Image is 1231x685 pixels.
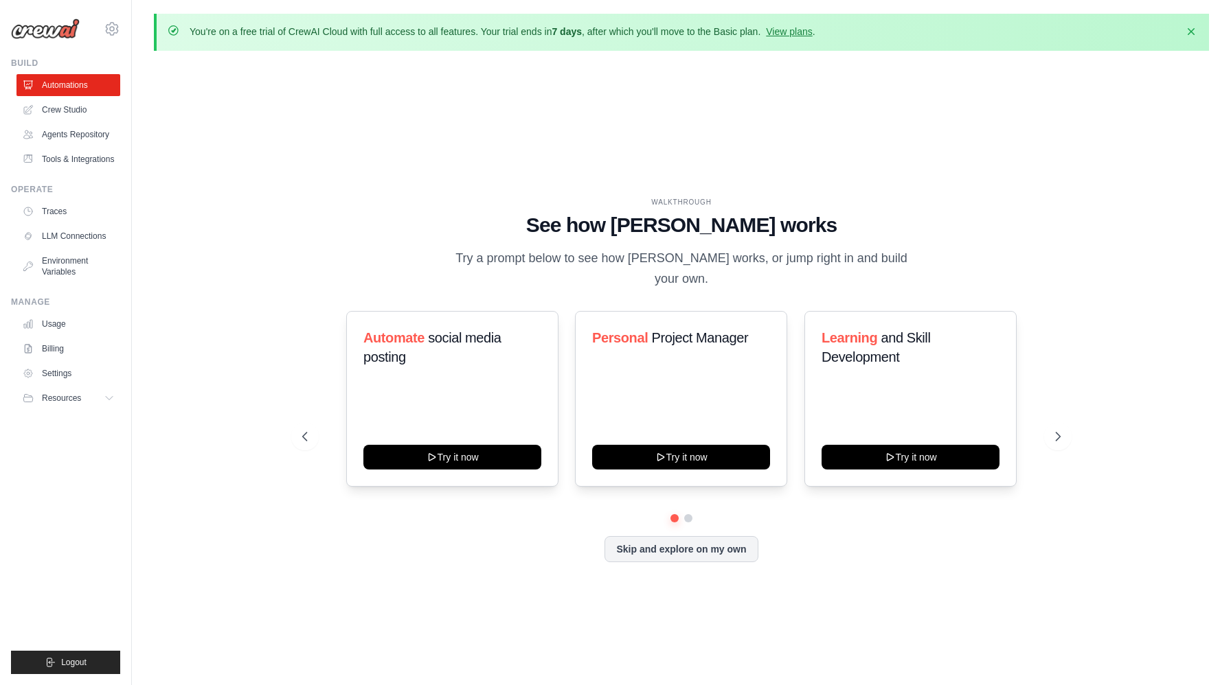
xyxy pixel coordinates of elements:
[42,393,81,404] span: Resources
[302,213,1061,237] h1: See how [PERSON_NAME] works
[11,651,120,674] button: Logout
[363,330,501,364] span: social media posting
[822,330,930,364] span: and Skill Development
[11,297,120,307] div: Manage
[592,445,770,469] button: Try it now
[16,225,120,247] a: LLM Connections
[16,338,120,360] a: Billing
[16,387,120,409] button: Resources
[592,330,648,345] span: Personal
[302,197,1061,207] div: WALKTHROUGH
[16,124,120,146] a: Agents Repository
[16,250,120,283] a: Environment Variables
[363,445,541,469] button: Try it now
[363,330,425,345] span: Automate
[451,248,912,289] p: Try a prompt below to see how [PERSON_NAME] works, or jump right in and build your own.
[822,445,1000,469] button: Try it now
[11,58,120,69] div: Build
[16,200,120,222] a: Traces
[766,26,812,37] a: View plans
[605,536,758,562] button: Skip and explore on my own
[11,184,120,195] div: Operate
[652,330,749,345] span: Project Manager
[822,330,877,345] span: Learning
[61,657,87,668] span: Logout
[190,25,815,38] p: You're on a free trial of CrewAI Cloud with full access to all features. Your trial ends in , aft...
[16,74,120,96] a: Automations
[11,19,80,39] img: Logo
[552,26,582,37] strong: 7 days
[16,313,120,335] a: Usage
[16,99,120,121] a: Crew Studio
[16,148,120,170] a: Tools & Integrations
[16,362,120,384] a: Settings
